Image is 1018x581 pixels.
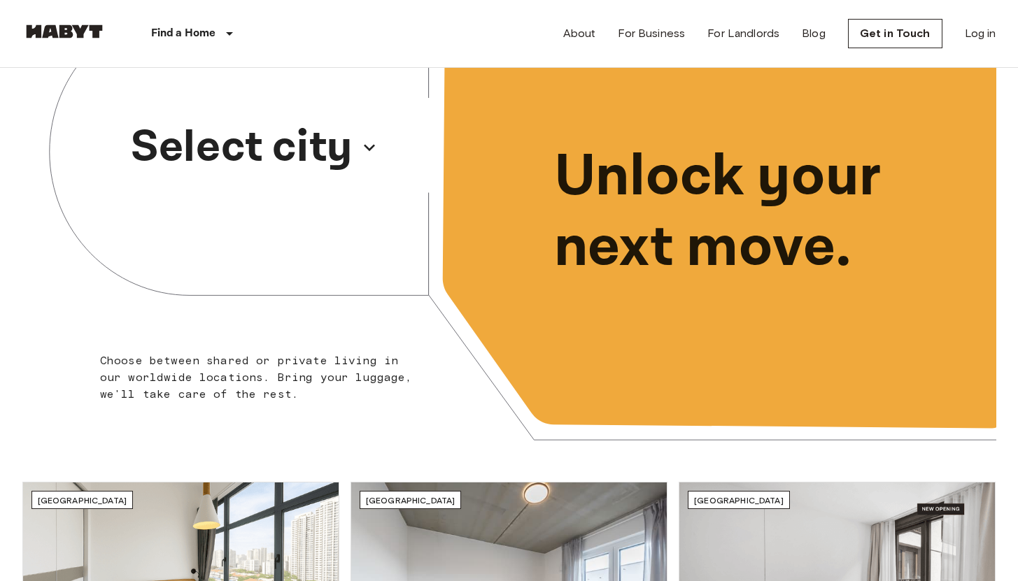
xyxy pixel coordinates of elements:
[802,25,826,42] a: Blog
[554,142,974,283] p: Unlock your next move.
[125,110,383,185] button: Select city
[694,495,784,505] span: [GEOGRAPHIC_DATA]
[707,25,779,42] a: For Landlords
[366,495,455,505] span: [GEOGRAPHIC_DATA]
[563,25,596,42] a: About
[965,25,996,42] a: Log in
[618,25,685,42] a: For Business
[848,19,942,48] a: Get in Touch
[131,114,353,181] p: Select city
[38,495,127,505] span: [GEOGRAPHIC_DATA]
[22,24,106,38] img: Habyt
[100,352,421,403] p: Choose between shared or private living in our worldwide locations. Bring your luggage, we'll tak...
[151,25,216,42] p: Find a Home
